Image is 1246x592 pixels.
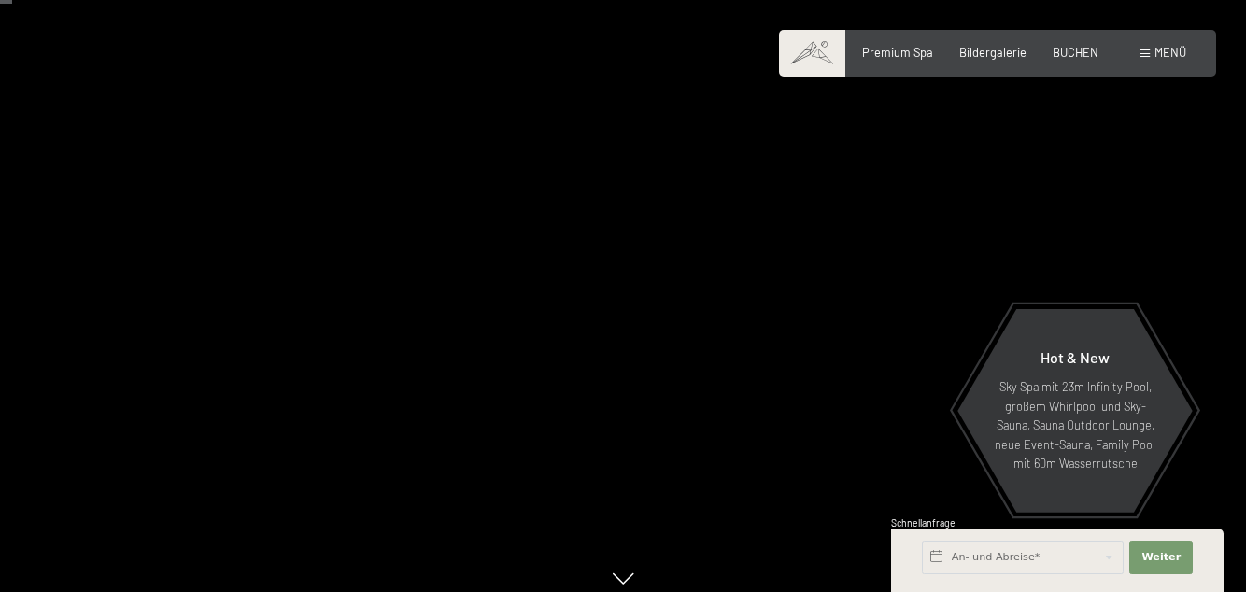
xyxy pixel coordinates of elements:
span: Hot & New [1041,348,1110,366]
a: Hot & New Sky Spa mit 23m Infinity Pool, großem Whirlpool und Sky-Sauna, Sauna Outdoor Lounge, ne... [956,308,1194,514]
a: Premium Spa [862,45,933,60]
span: Schnellanfrage [891,517,956,529]
a: BUCHEN [1053,45,1098,60]
a: Bildergalerie [959,45,1027,60]
p: Sky Spa mit 23m Infinity Pool, großem Whirlpool und Sky-Sauna, Sauna Outdoor Lounge, neue Event-S... [994,377,1156,472]
button: Weiter [1129,541,1193,574]
span: Weiter [1141,550,1181,565]
span: Menü [1154,45,1186,60]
